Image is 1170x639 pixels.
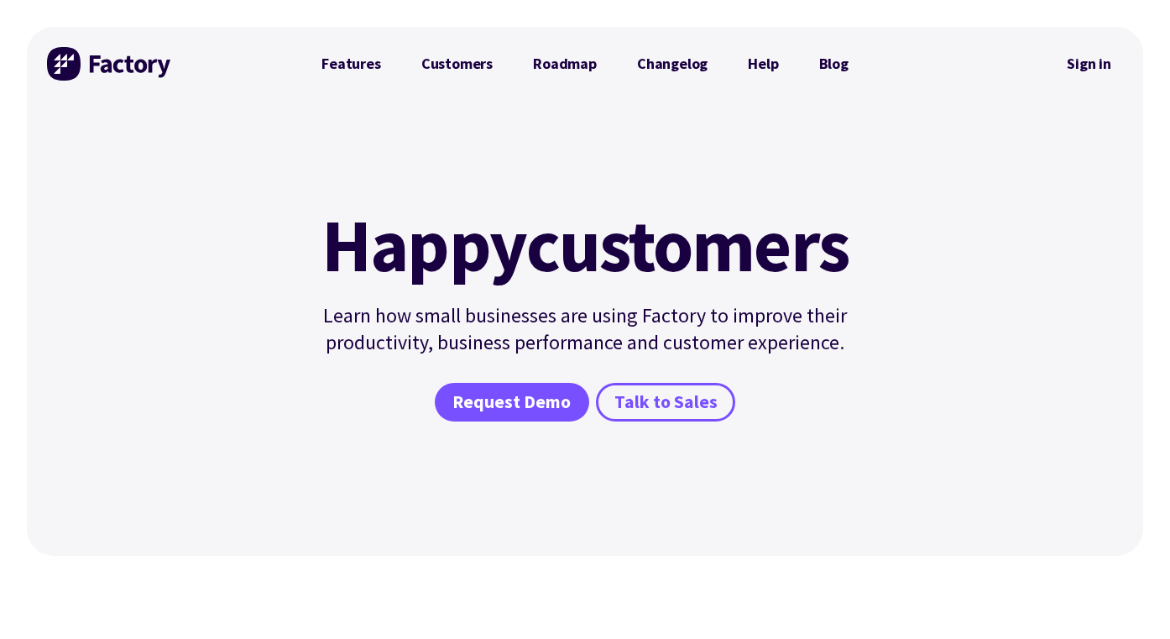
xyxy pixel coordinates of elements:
[47,47,173,81] img: Factory
[614,390,718,415] span: Talk to Sales
[1055,45,1123,83] nav: Secondary Navigation
[435,383,589,422] a: Request Demo
[401,47,513,81] a: Customers
[452,390,571,415] span: Request Demo
[311,302,859,356] p: Learn how small businesses are using Factory to improve their productivity, business performance ...
[311,208,859,282] h1: customers
[321,208,526,282] mark: Happy
[513,47,617,81] a: Roadmap
[1086,558,1170,639] iframe: Chat Widget
[301,47,401,81] a: Features
[728,47,798,81] a: Help
[596,383,735,422] a: Talk to Sales
[1055,45,1123,83] a: Sign in
[799,47,869,81] a: Blog
[617,47,728,81] a: Changelog
[301,47,869,81] nav: Primary Navigation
